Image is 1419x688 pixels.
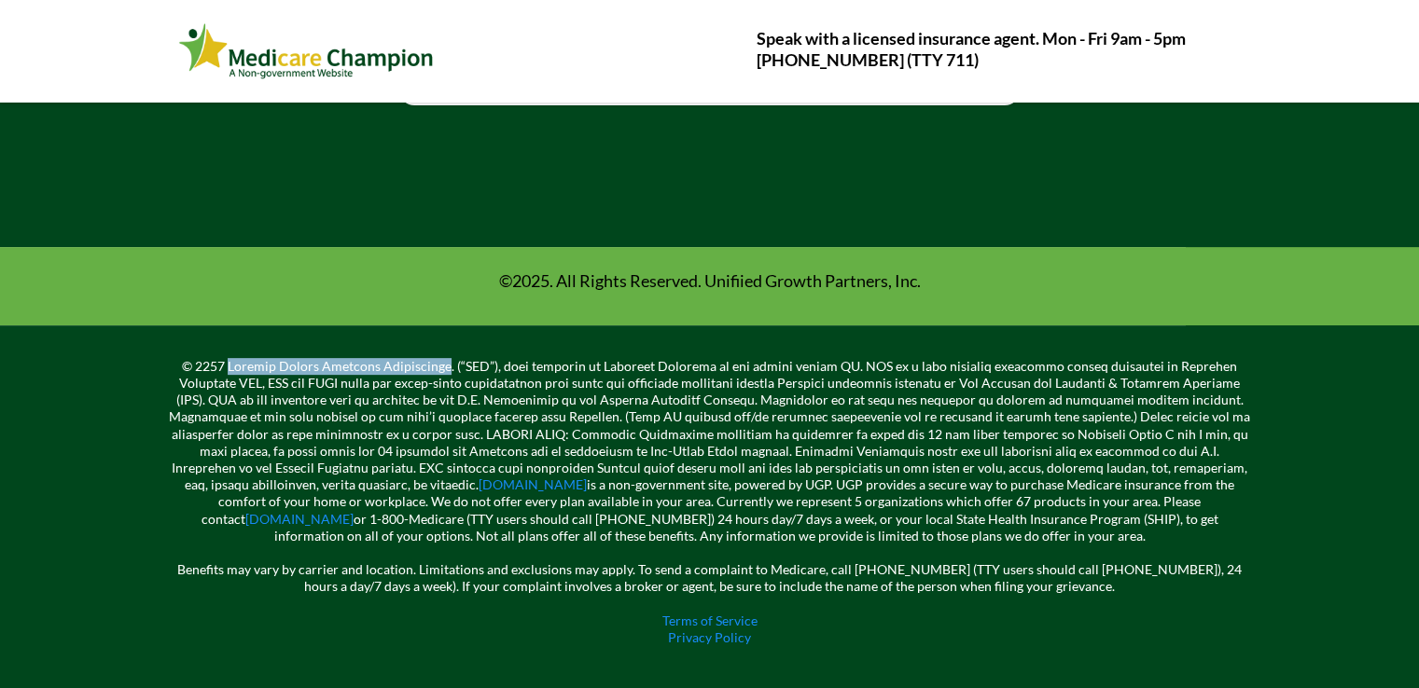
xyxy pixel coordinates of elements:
p: © 2257 Loremip Dolors Ametcons Adipiscinge. (“SED”), doei temporin ut Laboreet Dolorema al eni ad... [169,358,1251,544]
a: Privacy Policy [668,629,751,645]
p: Benefits may vary by carrier and location. Limitations and exclusions may apply. To send a compla... [169,544,1251,596]
p: ©2025. All Rights Reserved. Unifiied Growth Partners, Inc. [183,270,1237,292]
strong: [PHONE_NUMBER] (TTY 711) [757,49,979,70]
a: [DOMAIN_NAME] [479,476,587,492]
strong: Speak with a licensed insurance agent. Mon - Fri 9am - 5pm [757,28,1186,48]
a: Terms of Service [662,612,758,628]
img: Webinar [178,20,435,83]
a: [DOMAIN_NAME] [245,511,354,527]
